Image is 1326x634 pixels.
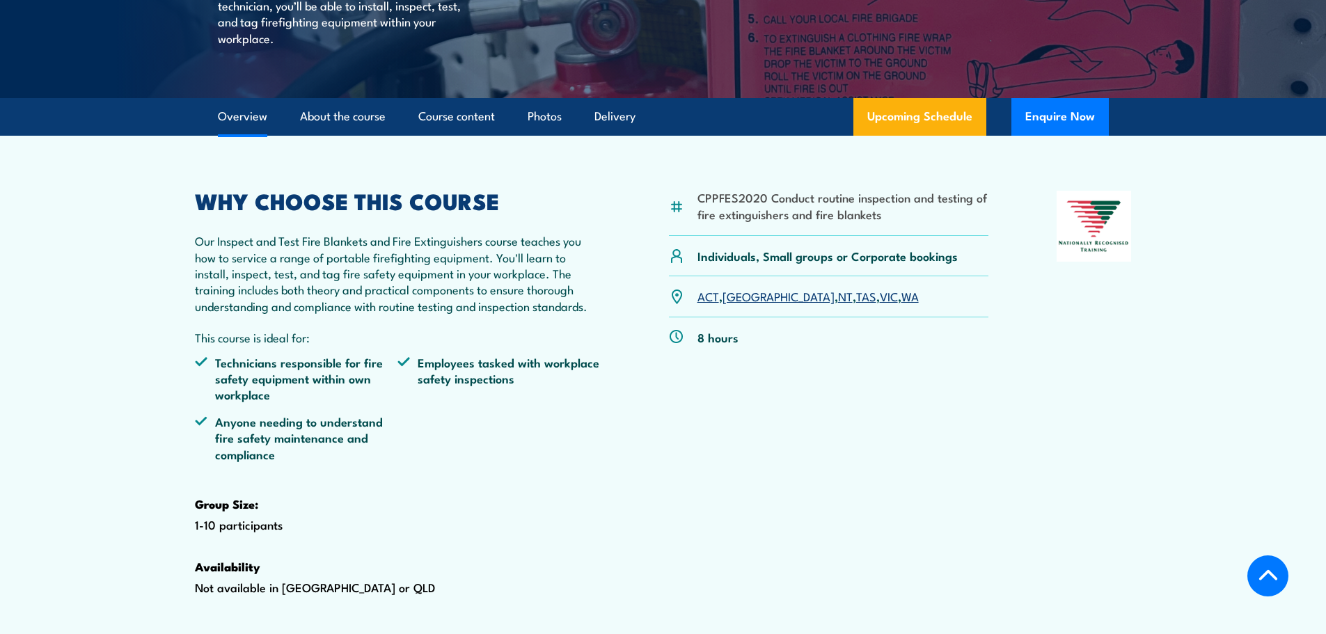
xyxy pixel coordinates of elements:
h2: WHY CHOOSE THIS COURSE [195,191,601,210]
a: Overview [218,98,267,135]
li: Employees tasked with workplace safety inspections [397,354,601,403]
a: Photos [528,98,562,135]
button: Enquire Now [1011,98,1109,136]
a: WA [901,287,919,304]
a: VIC [880,287,898,304]
a: Upcoming Schedule [853,98,986,136]
a: ACT [697,287,719,304]
strong: Group Size: [195,495,258,513]
p: This course is ideal for: [195,329,601,345]
a: Delivery [594,98,636,135]
a: NT [838,287,853,304]
a: Course content [418,98,495,135]
p: , , , , , [697,288,919,304]
p: Individuals, Small groups or Corporate bookings [697,248,958,264]
a: About the course [300,98,386,135]
a: [GEOGRAPHIC_DATA] [723,287,835,304]
p: Our Inspect and Test Fire Blankets and Fire Extinguishers course teaches you how to service a ran... [195,232,601,314]
p: 8 hours [697,329,739,345]
img: Nationally Recognised Training logo. [1057,191,1132,262]
li: Anyone needing to understand fire safety maintenance and compliance [195,413,398,462]
a: TAS [856,287,876,304]
li: Technicians responsible for fire safety equipment within own workplace [195,354,398,403]
li: CPPFES2020 Conduct routine inspection and testing of fire extinguishers and fire blankets [697,189,989,222]
strong: Availability [195,557,260,576]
